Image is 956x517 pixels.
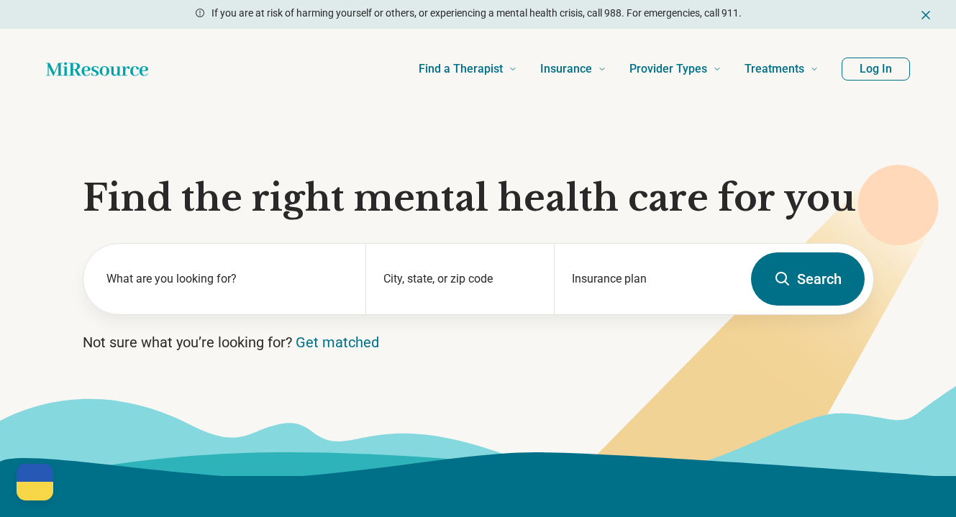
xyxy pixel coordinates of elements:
[629,40,721,98] a: Provider Types
[46,55,148,83] a: Home page
[745,40,819,98] a: Treatments
[745,59,804,79] span: Treatments
[296,334,379,351] a: Get matched
[751,252,865,306] button: Search
[211,6,742,21] p: If you are at risk of harming yourself or others, or experiencing a mental health crisis, call 98...
[540,40,606,98] a: Insurance
[842,58,910,81] button: Log In
[629,59,707,79] span: Provider Types
[83,332,874,352] p: Not sure what you’re looking for?
[419,59,503,79] span: Find a Therapist
[540,59,592,79] span: Insurance
[419,40,517,98] a: Find a Therapist
[83,177,874,220] h1: Find the right mental health care for you
[919,6,933,23] button: Dismiss
[106,270,349,288] label: What are you looking for?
